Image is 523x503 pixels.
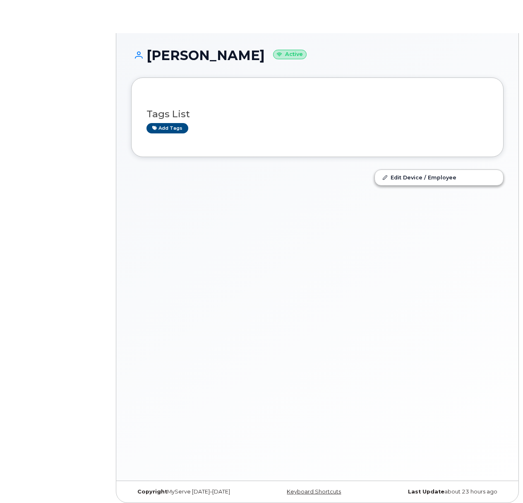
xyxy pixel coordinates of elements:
[273,50,307,59] small: Active
[379,488,504,495] div: about 23 hours ago
[131,48,504,63] h1: [PERSON_NAME]
[408,488,444,495] strong: Last Update
[146,109,488,119] h3: Tags List
[375,170,503,185] a: Edit Device / Employee
[287,488,341,495] a: Keyboard Shortcuts
[137,488,167,495] strong: Copyright
[146,123,188,133] a: Add tags
[131,488,255,495] div: MyServe [DATE]–[DATE]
